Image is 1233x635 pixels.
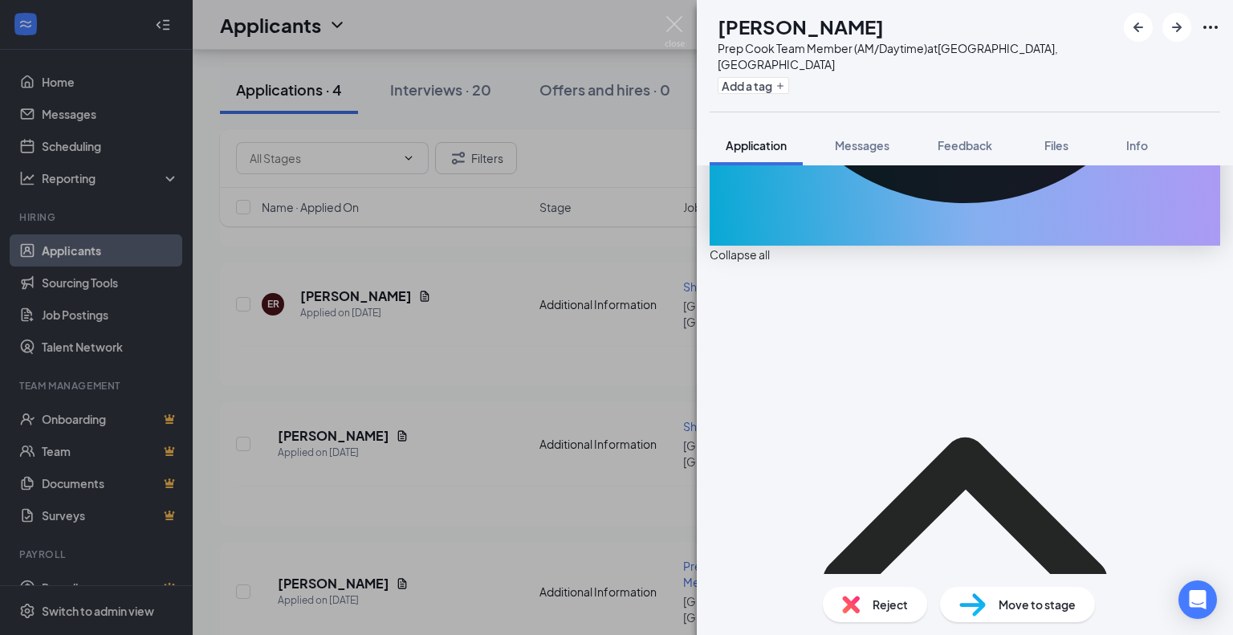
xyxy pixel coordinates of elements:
svg: Plus [775,81,785,91]
div: Prep Cook Team Member (AM/Daytime) at [GEOGRAPHIC_DATA], [GEOGRAPHIC_DATA] [718,40,1116,72]
span: Reject [873,596,908,613]
button: ArrowRight [1162,13,1191,42]
span: Info [1126,138,1148,153]
button: PlusAdd a tag [718,77,789,94]
h1: [PERSON_NAME] [718,13,884,40]
span: Messages [835,138,889,153]
svg: ArrowRight [1167,18,1186,37]
div: Open Intercom Messenger [1178,580,1217,619]
span: Files [1044,138,1068,153]
span: Application [726,138,787,153]
button: ArrowLeftNew [1124,13,1153,42]
svg: ArrowLeftNew [1129,18,1148,37]
span: Move to stage [999,596,1076,613]
svg: Ellipses [1201,18,1220,37]
span: Collapse all [710,246,1220,263]
span: Feedback [938,138,992,153]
